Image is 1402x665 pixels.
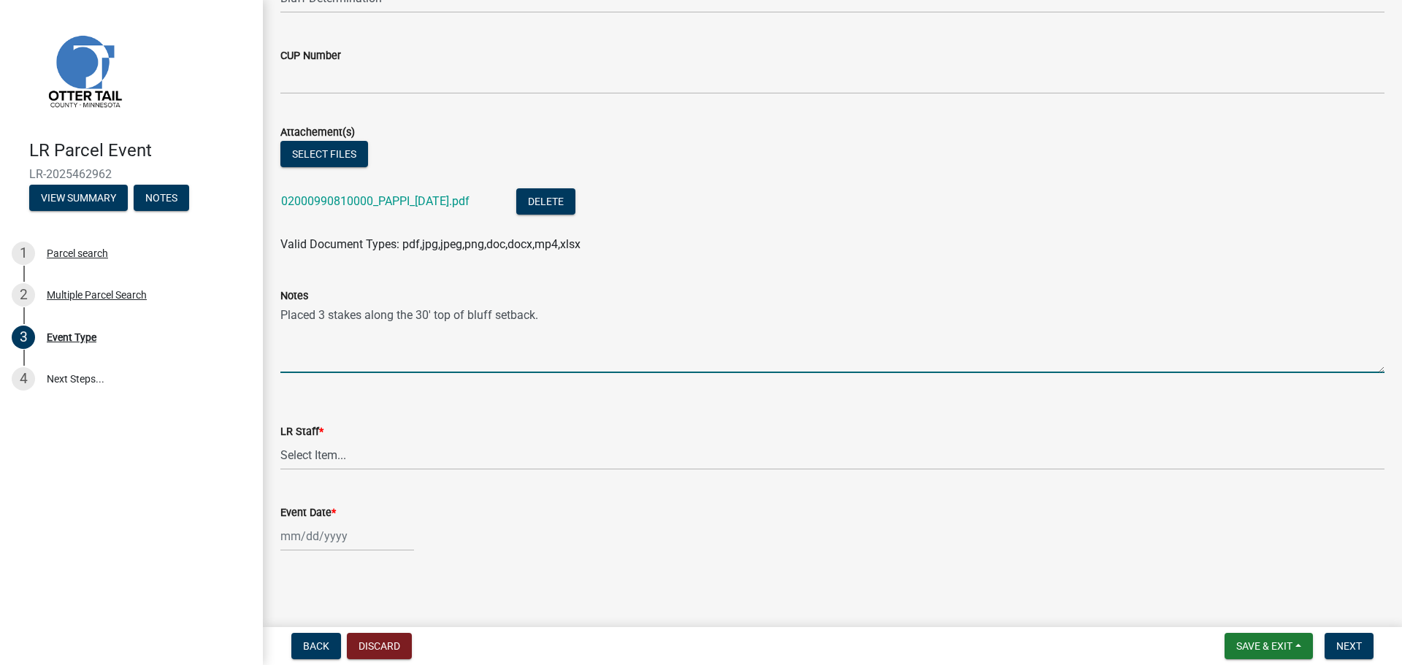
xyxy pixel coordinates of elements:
[291,633,341,659] button: Back
[1236,640,1292,652] span: Save & Exit
[303,640,329,652] span: Back
[280,128,355,138] label: Attachement(s)
[47,248,108,258] div: Parcel search
[29,140,251,161] h4: LR Parcel Event
[516,188,575,215] button: Delete
[47,290,147,300] div: Multiple Parcel Search
[347,633,412,659] button: Discard
[47,332,96,342] div: Event Type
[1225,633,1313,659] button: Save & Exit
[280,237,581,251] span: Valid Document Types: pdf,jpg,jpeg,png,doc,docx,mp4,xlsx
[29,193,128,204] wm-modal-confirm: Summary
[12,367,35,391] div: 4
[281,194,470,208] a: 02000990810000_PAPPI_[DATE].pdf
[29,185,128,211] button: View Summary
[280,508,336,518] label: Event Date
[280,141,368,167] button: Select files
[12,326,35,349] div: 3
[280,427,323,437] label: LR Staff
[12,283,35,307] div: 2
[516,196,575,210] wm-modal-confirm: Delete Document
[280,521,414,551] input: mm/dd/yyyy
[280,291,308,301] label: Notes
[29,167,234,181] span: LR-2025462962
[134,185,189,211] button: Notes
[12,242,35,265] div: 1
[134,193,189,204] wm-modal-confirm: Notes
[1336,640,1362,652] span: Next
[1325,633,1374,659] button: Next
[29,15,139,125] img: Otter Tail County, Minnesota
[280,51,341,61] label: CUP Number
